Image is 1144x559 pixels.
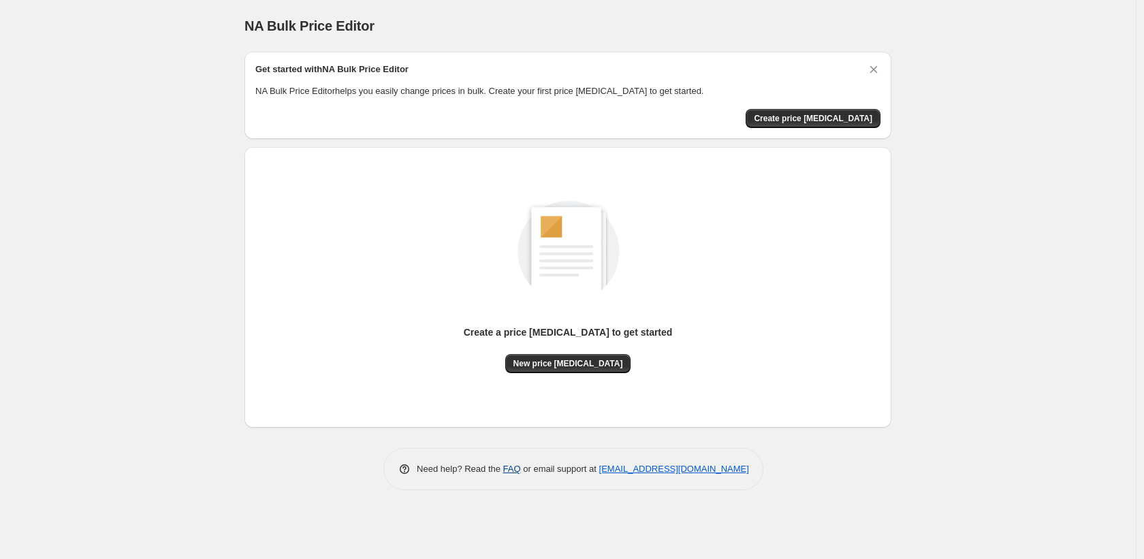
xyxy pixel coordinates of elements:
a: FAQ [503,464,521,474]
h2: Get started with NA Bulk Price Editor [255,63,409,76]
span: Create price [MEDICAL_DATA] [754,113,872,124]
span: New price [MEDICAL_DATA] [513,358,623,369]
span: Need help? Read the [417,464,503,474]
p: NA Bulk Price Editor helps you easily change prices in bulk. Create your first price [MEDICAL_DAT... [255,84,880,98]
a: [EMAIL_ADDRESS][DOMAIN_NAME] [599,464,749,474]
span: or email support at [521,464,599,474]
span: NA Bulk Price Editor [244,18,375,33]
p: Create a price [MEDICAL_DATA] to get started [464,325,673,339]
button: Dismiss card [867,63,880,76]
button: New price [MEDICAL_DATA] [505,354,631,373]
button: Create price change job [746,109,880,128]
